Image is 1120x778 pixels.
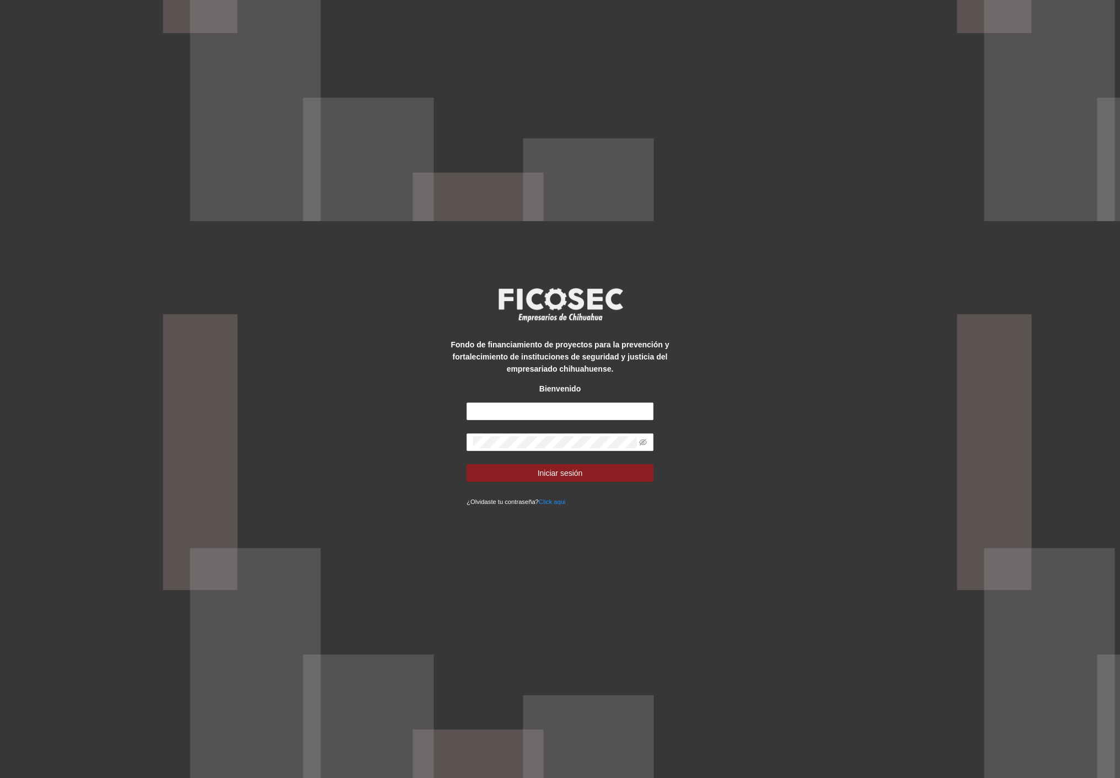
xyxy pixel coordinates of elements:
[539,498,566,505] a: Click aqui
[467,498,565,505] small: ¿Olvidaste tu contraseña?
[539,384,581,393] strong: Bienvenido
[491,285,629,325] img: logo
[451,340,669,373] strong: Fondo de financiamiento de proyectos para la prevención y fortalecimiento de instituciones de seg...
[538,467,583,479] span: Iniciar sesión
[639,438,647,446] span: eye-invisible
[467,464,653,482] button: Iniciar sesión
